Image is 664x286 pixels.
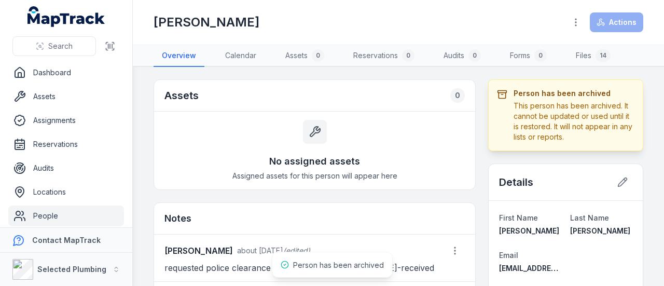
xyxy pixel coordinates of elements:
[8,110,124,131] a: Assignments
[450,88,465,103] div: 0
[435,45,489,67] a: Audits0
[514,101,634,142] div: This person has been archived. It cannot be updated or used until it is restored. It will not app...
[570,213,609,222] span: Last Name
[502,45,555,67] a: Forms0
[277,45,333,67] a: Assets0
[293,261,384,269] span: Person has been archived
[269,154,360,169] h3: No assigned assets
[48,41,73,51] span: Search
[8,182,124,202] a: Locations
[8,86,124,107] a: Assets
[237,246,283,255] time: 7/14/2025, 10:33:43 AM
[468,49,481,62] div: 0
[534,49,547,62] div: 0
[154,14,259,31] h1: [PERSON_NAME]
[37,265,106,274] strong: Selected Plumbing
[164,88,199,103] h2: Assets
[514,88,634,99] h3: Person has been archived
[27,6,105,27] a: MapTrack
[154,45,204,67] a: Overview
[499,226,559,235] span: [PERSON_NAME]
[232,171,397,181] span: Assigned assets for this person will appear here
[499,251,518,260] span: Email
[596,49,611,62] div: 14
[8,158,124,179] a: Audits
[499,175,533,189] h2: Details
[499,213,538,222] span: First Name
[12,36,96,56] button: Search
[217,45,265,67] a: Calendar
[568,45,619,67] a: Files14
[8,206,124,226] a: People
[402,49,414,62] div: 0
[499,264,624,273] span: [EMAIL_ADDRESS][DOMAIN_NAME]
[570,226,630,235] span: [PERSON_NAME]
[164,261,465,275] p: requested police clearance and current gas licence [DATE]-received
[345,45,423,67] a: Reservations0
[283,246,310,255] span: (edited)
[8,62,124,83] a: Dashboard
[237,246,283,255] span: about [DATE]
[164,244,233,257] strong: [PERSON_NAME]
[164,211,191,226] h3: Notes
[32,236,101,244] strong: Contact MapTrack
[8,134,124,155] a: Reservations
[312,49,324,62] div: 0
